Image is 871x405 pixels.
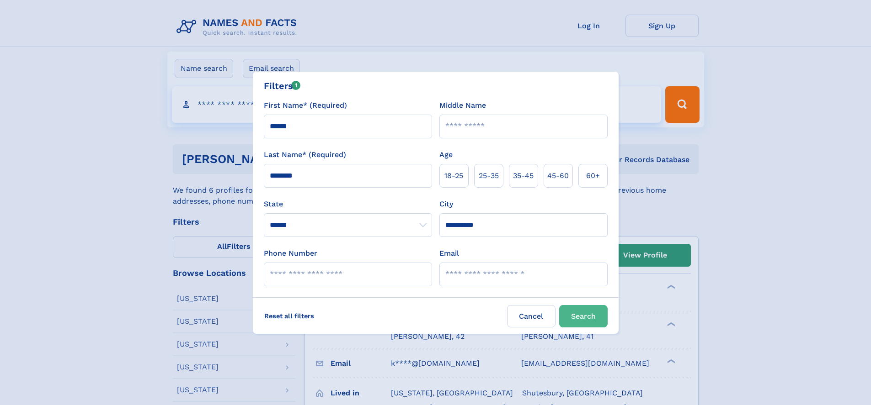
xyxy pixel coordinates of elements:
span: 35‑45 [513,170,534,181]
span: 60+ [586,170,600,181]
label: Phone Number [264,248,317,259]
label: Cancel [507,305,556,327]
label: First Name* (Required) [264,100,347,111]
span: 45‑60 [547,170,569,181]
div: Filters [264,79,301,93]
label: Email [439,248,459,259]
span: 18‑25 [444,170,463,181]
span: 25‑35 [479,170,499,181]
label: Last Name* (Required) [264,149,346,160]
label: State [264,199,432,210]
button: Search [559,305,608,327]
label: City [439,199,453,210]
label: Reset all filters [258,305,320,327]
label: Middle Name [439,100,486,111]
label: Age [439,149,453,160]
